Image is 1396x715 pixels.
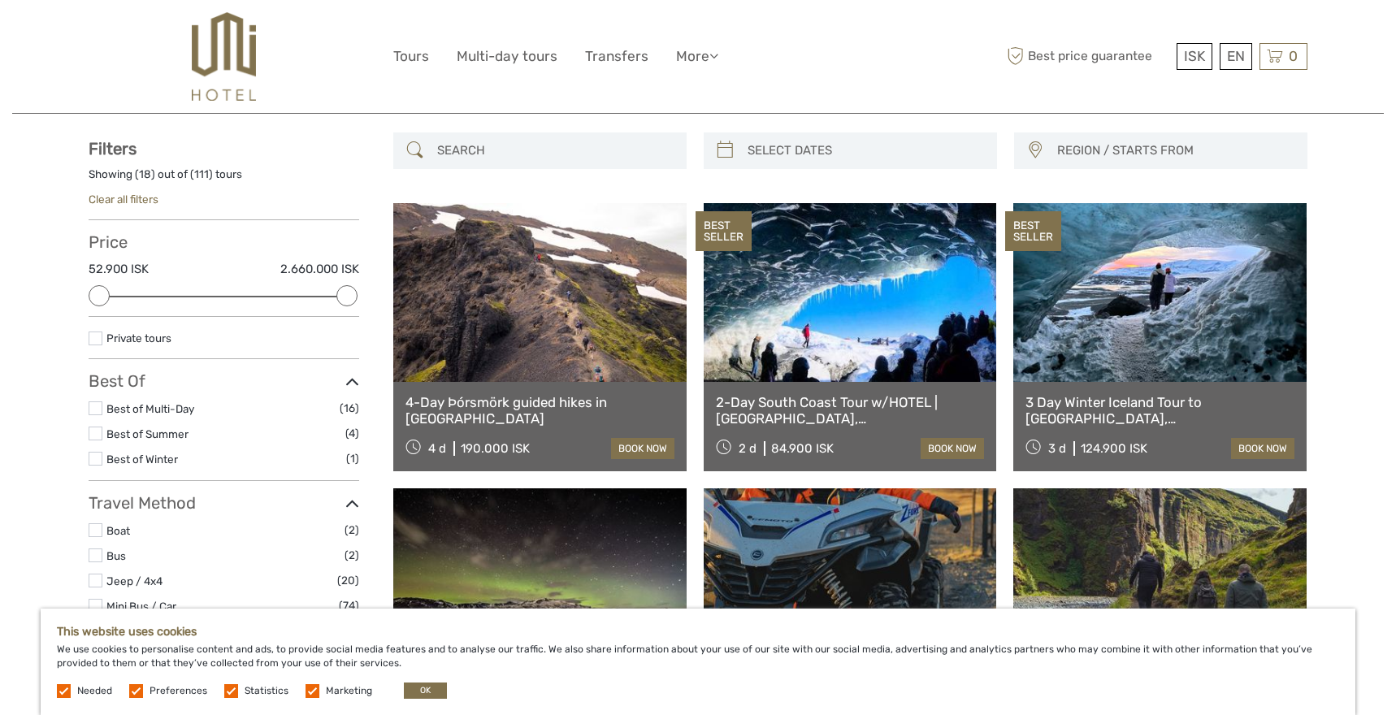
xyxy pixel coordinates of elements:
a: book now [611,438,674,459]
label: 2.660.000 ISK [280,261,359,278]
a: 3 Day Winter Iceland Tour to [GEOGRAPHIC_DATA], [GEOGRAPHIC_DATA], [GEOGRAPHIC_DATA] and [GEOGRAP... [1025,394,1294,427]
span: 3 d [1048,441,1066,456]
button: Open LiveChat chat widget [187,25,206,45]
div: 84.900 ISK [771,441,834,456]
div: EN [1220,43,1252,70]
label: Statistics [245,684,288,698]
a: Mini Bus / Car [106,600,176,613]
span: (4) [345,424,359,443]
span: 0 [1286,48,1300,64]
h3: Price [89,232,359,252]
span: 2 d [739,441,757,456]
a: Boat [106,524,130,537]
a: Transfers [585,45,648,68]
button: OK [404,682,447,699]
strong: Filters [89,139,137,158]
a: Jeep / 4x4 [106,574,163,587]
a: Best of Summer [106,427,189,440]
span: (16) [340,399,359,418]
span: (2) [345,521,359,539]
a: More [676,45,718,68]
label: 111 [194,167,209,182]
label: Needed [77,684,112,698]
div: 124.900 ISK [1081,441,1147,456]
div: BEST SELLER [696,211,752,252]
label: 18 [139,167,151,182]
a: Best of Winter [106,453,178,466]
a: Tours [393,45,429,68]
h3: Best Of [89,371,359,391]
a: book now [921,438,984,459]
a: 2-Day South Coast Tour w/HOTEL | [GEOGRAPHIC_DATA], [GEOGRAPHIC_DATA], [GEOGRAPHIC_DATA] & Waterf... [716,394,985,427]
input: SEARCH [431,136,678,165]
div: We use cookies to personalise content and ads, to provide social media features and to analyse ou... [41,609,1355,715]
h5: This website uses cookies [57,625,1339,639]
span: ISK [1184,48,1205,64]
span: (1) [346,449,359,468]
a: 4-Day Þórsmörk guided hikes in [GEOGRAPHIC_DATA] [405,394,674,427]
img: 526-1e775aa5-7374-4589-9d7e-5793fb20bdfc_logo_big.jpg [192,12,256,101]
h3: Travel Method [89,493,359,513]
span: Best price guarantee [1003,43,1173,70]
label: Marketing [326,684,372,698]
label: Preferences [150,684,207,698]
span: (74) [339,596,359,615]
span: (2) [345,546,359,565]
div: 190.000 ISK [461,441,530,456]
a: Bus [106,549,126,562]
div: BEST SELLER [1005,211,1061,252]
a: book now [1231,438,1294,459]
a: Multi-day tours [457,45,557,68]
label: 52.900 ISK [89,261,149,278]
button: REGION / STARTS FROM [1050,137,1299,164]
a: Private tours [106,331,171,344]
div: Showing ( ) out of ( ) tours [89,167,359,192]
input: SELECT DATES [741,136,989,165]
span: 4 d [428,441,446,456]
p: Chat now [23,28,184,41]
a: Best of Multi-Day [106,402,194,415]
span: (20) [337,571,359,590]
a: Clear all filters [89,193,158,206]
